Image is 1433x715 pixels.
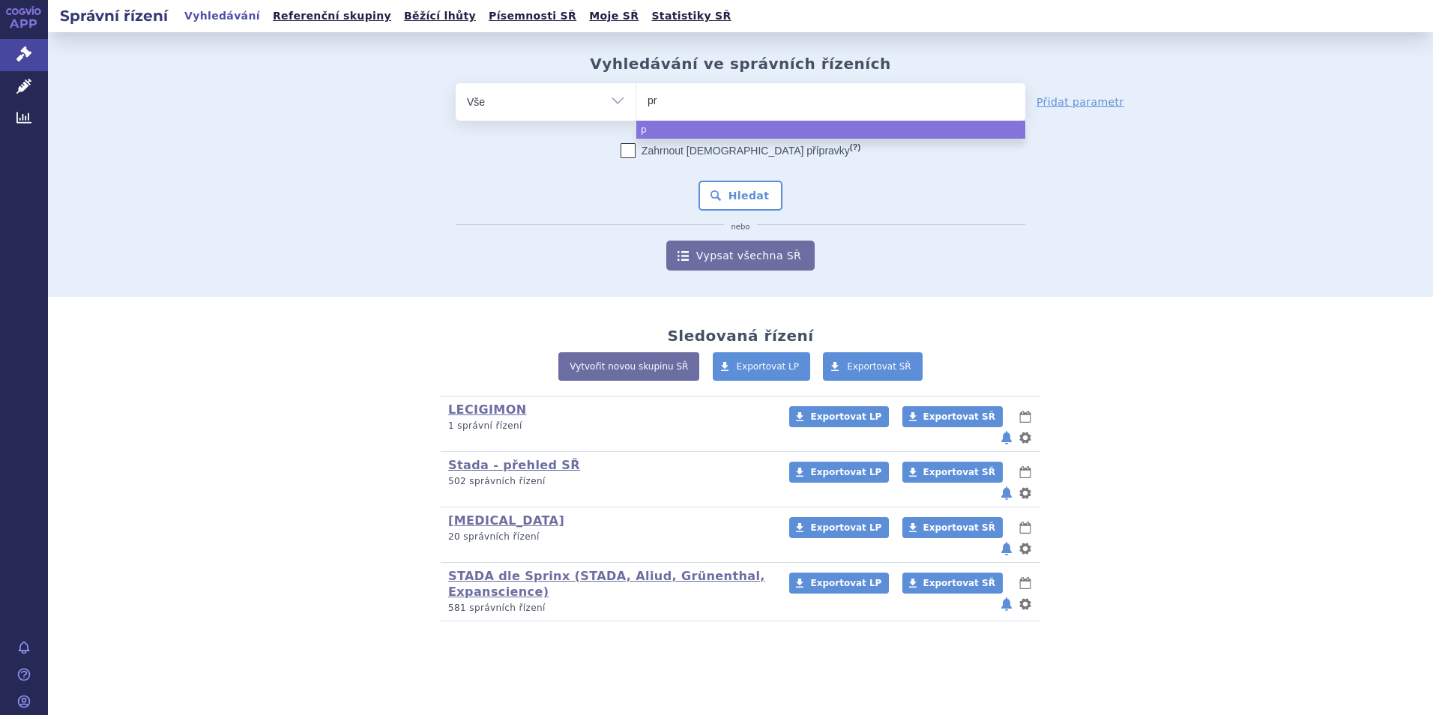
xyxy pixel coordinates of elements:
[923,467,995,477] span: Exportovat SŘ
[810,467,881,477] span: Exportovat LP
[850,142,860,152] abbr: (?)
[999,540,1014,558] button: notifikace
[810,411,881,422] span: Exportovat LP
[713,352,811,381] a: Exportovat LP
[810,578,881,588] span: Exportovat LP
[1018,429,1033,447] button: nastavení
[902,406,1003,427] a: Exportovat SŘ
[724,223,758,232] i: nebo
[667,327,813,345] h2: Sledovaná řízení
[558,352,699,381] a: Vytvořit novou skupinu SŘ
[999,429,1014,447] button: notifikace
[737,361,800,372] span: Exportovat LP
[1018,595,1033,613] button: nastavení
[48,5,180,26] h2: Správní řízení
[789,573,889,594] a: Exportovat LP
[448,475,770,488] p: 502 správních řízení
[923,578,995,588] span: Exportovat SŘ
[923,522,995,533] span: Exportovat SŘ
[590,55,891,73] h2: Vyhledávání ve správních řízeních
[902,573,1003,594] a: Exportovat SŘ
[902,517,1003,538] a: Exportovat SŘ
[1018,540,1033,558] button: nastavení
[448,569,765,599] a: STADA dle Sprinx (STADA, Aliud, Grünenthal, Expanscience)
[585,6,643,26] a: Moje SŘ
[647,6,735,26] a: Statistiky SŘ
[636,121,1025,139] li: p
[1018,408,1033,426] button: lhůty
[999,595,1014,613] button: notifikace
[448,458,580,472] a: Stada - přehled SŘ
[484,6,581,26] a: Písemnosti SŘ
[666,241,815,271] a: Vypsat všechna SŘ
[448,402,526,417] a: LECIGIMON
[789,517,889,538] a: Exportovat LP
[1018,463,1033,481] button: lhůty
[448,513,564,528] a: [MEDICAL_DATA]
[448,420,770,432] p: 1 správní řízení
[1018,574,1033,592] button: lhůty
[699,181,783,211] button: Hledat
[1037,94,1124,109] a: Přidat parametr
[180,6,265,26] a: Vyhledávání
[448,531,770,543] p: 20 správních řízení
[1018,519,1033,537] button: lhůty
[923,411,995,422] span: Exportovat SŘ
[789,406,889,427] a: Exportovat LP
[1018,484,1033,502] button: nastavení
[399,6,480,26] a: Běžící lhůty
[621,143,860,158] label: Zahrnout [DEMOGRAPHIC_DATA] přípravky
[789,462,889,483] a: Exportovat LP
[268,6,396,26] a: Referenční skupiny
[810,522,881,533] span: Exportovat LP
[823,352,923,381] a: Exportovat SŘ
[448,602,770,615] p: 581 správních řízení
[902,462,1003,483] a: Exportovat SŘ
[847,361,911,372] span: Exportovat SŘ
[999,484,1014,502] button: notifikace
